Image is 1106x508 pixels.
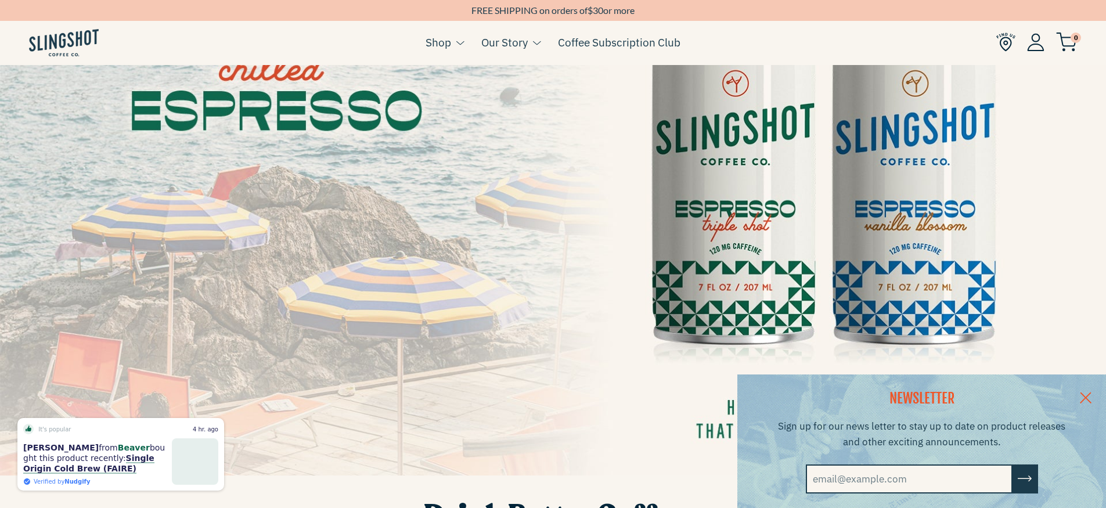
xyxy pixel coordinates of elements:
[1056,35,1077,49] a: 0
[593,5,603,16] span: 30
[996,33,1015,52] img: Find Us
[481,34,528,51] a: Our Story
[588,5,593,16] span: $
[426,34,451,51] a: Shop
[806,464,1013,493] input: email@example.com
[777,419,1067,450] p: Sign up for our news letter to stay up to date on product releases and other exciting announcements.
[1071,33,1081,43] span: 0
[558,34,680,51] a: Coffee Subscription Club
[1027,33,1044,51] img: Account
[777,389,1067,409] h2: NEWSLETTER
[1056,33,1077,52] img: cart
